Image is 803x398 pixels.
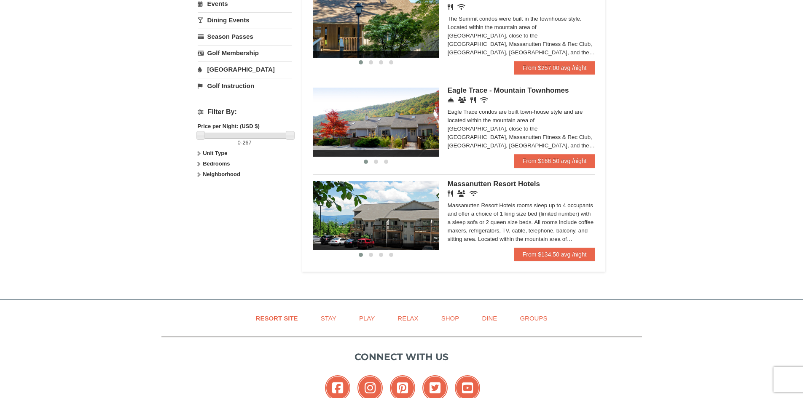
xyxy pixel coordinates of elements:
[480,97,488,103] i: Wireless Internet (free)
[448,201,595,243] div: Massanutten Resort Hotels rooms sleep up to 4 occupants and offer a choice of 1 king size bed (li...
[448,180,540,188] span: Massanutten Resort Hotels
[514,248,595,261] a: From $134.50 avg /night
[448,15,595,57] div: The Summit condos were built in the townhouse style. Located within the mountain area of [GEOGRAP...
[387,309,429,328] a: Relax
[448,108,595,150] div: Eagle Trace condos are built town-house style and are located within the mountain area of [GEOGRA...
[161,350,642,364] p: Connect with us
[198,123,260,129] strong: Price per Night: (USD $)
[458,97,466,103] i: Conference Facilities
[448,97,454,103] i: Concierge Desk
[470,97,476,103] i: Restaurant
[198,78,292,93] a: Golf Instruction
[470,190,478,197] i: Wireless Internet (free)
[198,139,292,147] label: -
[245,309,309,328] a: Resort Site
[198,61,292,77] a: [GEOGRAPHIC_DATA]
[238,139,241,146] span: 0
[514,154,595,168] a: From $166.50 avg /night
[431,309,470,328] a: Shop
[448,190,453,197] i: Restaurant
[242,139,252,146] span: 267
[448,4,453,10] i: Restaurant
[198,45,292,61] a: Golf Membership
[310,309,347,328] a: Stay
[198,12,292,28] a: Dining Events
[203,171,240,177] strong: Neighborhood
[509,309,558,328] a: Groups
[203,150,227,156] strong: Unit Type
[457,190,465,197] i: Banquet Facilities
[471,309,508,328] a: Dine
[203,160,230,167] strong: Bedrooms
[349,309,385,328] a: Play
[448,86,569,94] span: Eagle Trace - Mountain Townhomes
[457,4,465,10] i: Wireless Internet (free)
[198,29,292,44] a: Season Passes
[514,61,595,75] a: From $257.00 avg /night
[198,108,292,116] h4: Filter By:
